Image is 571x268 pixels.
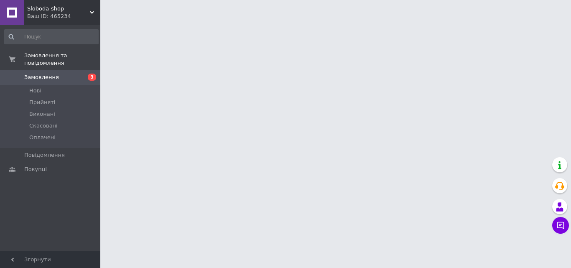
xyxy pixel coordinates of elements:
span: Виконані [29,110,55,118]
button: Чат з покупцем [552,217,569,234]
div: Ваш ID: 465234 [27,13,100,20]
span: Повідомлення [24,151,65,159]
span: Замовлення [24,74,59,81]
span: Скасовані [29,122,58,130]
span: 3 [88,74,96,81]
input: Пошук [4,29,99,44]
span: Замовлення та повідомлення [24,52,100,67]
span: Нові [29,87,41,94]
span: Оплачені [29,134,56,141]
span: Прийняті [29,99,55,106]
span: Покупці [24,166,47,173]
span: Sloboda-shop [27,5,90,13]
